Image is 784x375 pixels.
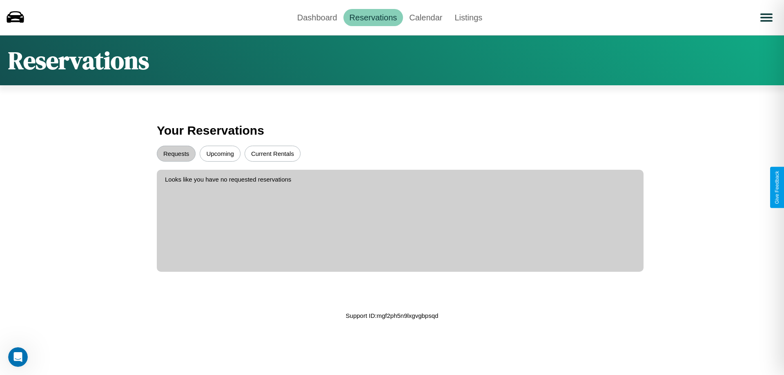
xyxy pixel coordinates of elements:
[8,44,149,77] h1: Reservations
[774,171,780,204] div: Give Feedback
[343,9,403,26] a: Reservations
[403,9,448,26] a: Calendar
[200,146,241,162] button: Upcoming
[157,120,627,142] h3: Your Reservations
[157,146,196,162] button: Requests
[165,174,635,185] p: Looks like you have no requested reservations
[245,146,301,162] button: Current Rentals
[291,9,343,26] a: Dashboard
[346,310,439,321] p: Support ID: mgf2ph5n9lxgvgbpsqd
[448,9,488,26] a: Listings
[8,347,28,367] iframe: Intercom live chat
[755,6,778,29] button: Open menu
